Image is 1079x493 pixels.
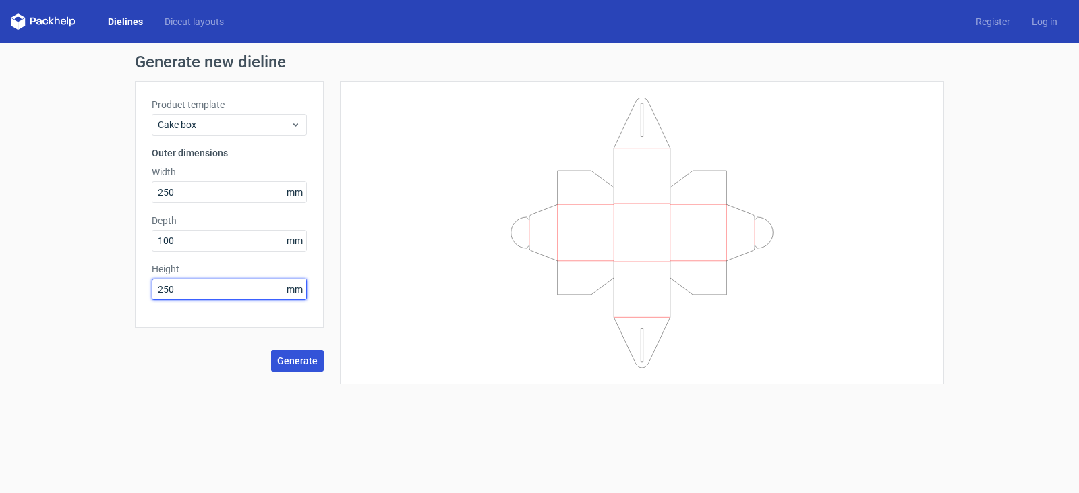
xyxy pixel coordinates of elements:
label: Height [152,262,307,276]
a: Log in [1021,15,1068,28]
a: Register [965,15,1021,28]
span: mm [283,231,306,251]
span: mm [283,279,306,299]
span: Cake box [158,118,291,132]
h1: Generate new dieline [135,54,944,70]
a: Diecut layouts [154,15,235,28]
label: Width [152,165,307,179]
span: mm [283,182,306,202]
a: Dielines [97,15,154,28]
button: Generate [271,350,324,372]
h3: Outer dimensions [152,146,307,160]
span: Generate [277,356,318,366]
label: Depth [152,214,307,227]
label: Product template [152,98,307,111]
